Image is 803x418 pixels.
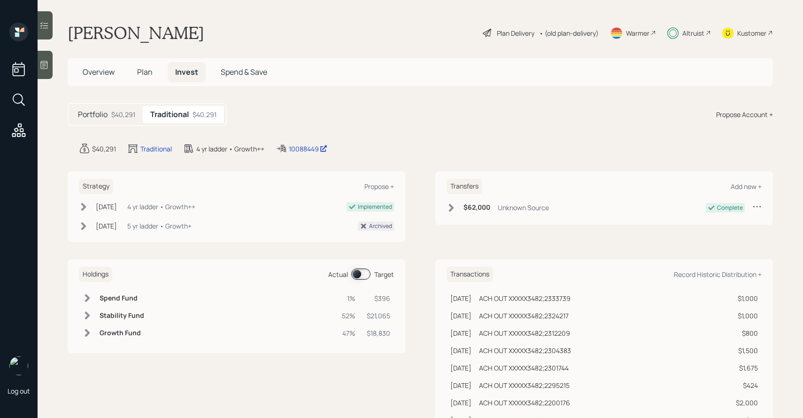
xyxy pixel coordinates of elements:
[79,179,113,194] h6: Strategy
[367,311,390,321] div: $21,065
[463,204,490,212] h6: $62,000
[450,398,471,408] div: [DATE]
[450,346,471,355] div: [DATE]
[8,386,30,395] div: Log out
[68,23,204,43] h1: [PERSON_NAME]
[369,222,392,230] div: Archived
[196,144,264,154] div: 4 yr ladder • Growth++
[479,398,570,408] div: ACH OUT XXXXX3482;2200176
[479,346,571,355] div: ACH OUT XXXXX3482;2304383
[342,293,355,303] div: 1%
[96,221,117,231] div: [DATE]
[447,179,482,194] h6: Transfers
[100,294,144,302] h6: Spend Fund
[731,182,762,191] div: Add new +
[364,182,394,191] div: Propose +
[479,311,569,321] div: ACH OUT XXXXX3482;2324217
[717,204,743,212] div: Complete
[498,203,549,213] div: Unknown Source
[736,293,758,303] div: $1,000
[83,67,115,77] span: Overview
[450,363,471,373] div: [DATE]
[447,267,493,282] h6: Transactions
[736,346,758,355] div: $1,500
[736,363,758,373] div: $1,675
[736,398,758,408] div: $2,000
[450,311,471,321] div: [DATE]
[682,28,704,38] div: Altruist
[328,269,348,279] div: Actual
[127,202,195,212] div: 4 yr ladder • Growth++
[479,293,571,303] div: ACH OUT XXXXX3482;2333739
[736,380,758,390] div: $424
[289,144,327,154] div: 10088449
[78,110,108,119] h5: Portfolio
[221,67,267,77] span: Spend & Save
[737,28,766,38] div: Kustomer
[111,110,135,119] div: $40,291
[127,221,192,231] div: 5 yr ladder • Growth+
[79,267,112,282] h6: Holdings
[479,328,570,338] div: ACH OUT XXXXX3482;2312209
[367,328,390,338] div: $18,830
[137,67,153,77] span: Plan
[150,110,189,119] h5: Traditional
[479,380,570,390] div: ACH OUT XXXXX3482;2295215
[100,312,144,320] h6: Stability Fund
[716,110,773,119] div: Propose Account +
[367,293,390,303] div: $396
[450,293,471,303] div: [DATE]
[497,28,534,38] div: Plan Delivery
[140,144,172,154] div: Traditional
[175,67,198,77] span: Invest
[450,328,471,338] div: [DATE]
[358,203,392,211] div: Implemented
[96,202,117,212] div: [DATE]
[100,329,144,337] h6: Growth Fund
[736,328,758,338] div: $800
[9,356,28,375] img: sami-boghos-headshot.png
[374,269,394,279] div: Target
[342,328,355,338] div: 47%
[736,311,758,321] div: $1,000
[450,380,471,390] div: [DATE]
[674,270,762,279] div: Record Historic Distribution +
[479,363,569,373] div: ACH OUT XXXXX3482;2301744
[626,28,649,38] div: Warmer
[539,28,599,38] div: • (old plan-delivery)
[92,144,116,154] div: $40,291
[342,311,355,321] div: 52%
[193,110,216,119] div: $40,291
